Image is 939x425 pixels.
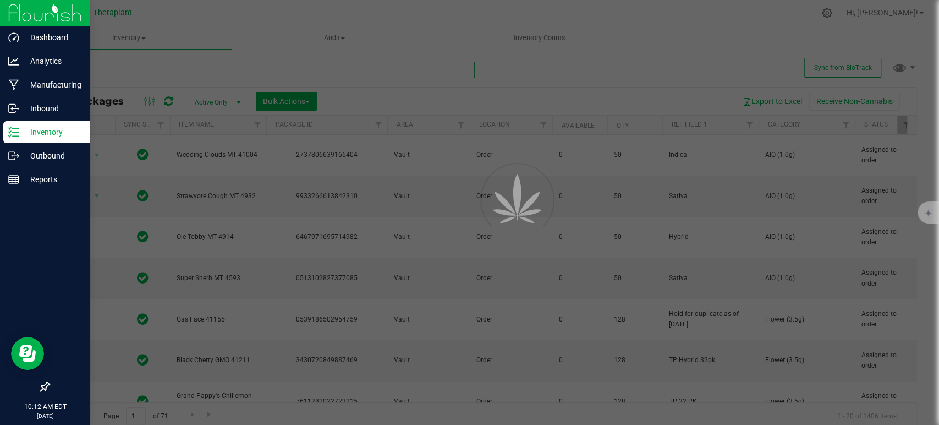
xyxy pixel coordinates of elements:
[8,127,19,138] inline-svg: Inventory
[19,102,85,115] p: Inbound
[19,78,85,91] p: Manufacturing
[11,337,44,370] iframe: Resource center
[8,32,19,43] inline-svg: Dashboard
[8,79,19,90] inline-svg: Manufacturing
[8,103,19,114] inline-svg: Inbound
[8,174,19,185] inline-svg: Reports
[5,402,85,412] p: 10:12 AM EDT
[8,150,19,161] inline-svg: Outbound
[19,126,85,139] p: Inventory
[8,56,19,67] inline-svg: Analytics
[19,149,85,162] p: Outbound
[19,55,85,68] p: Analytics
[19,173,85,186] p: Reports
[19,31,85,44] p: Dashboard
[5,412,85,420] p: [DATE]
